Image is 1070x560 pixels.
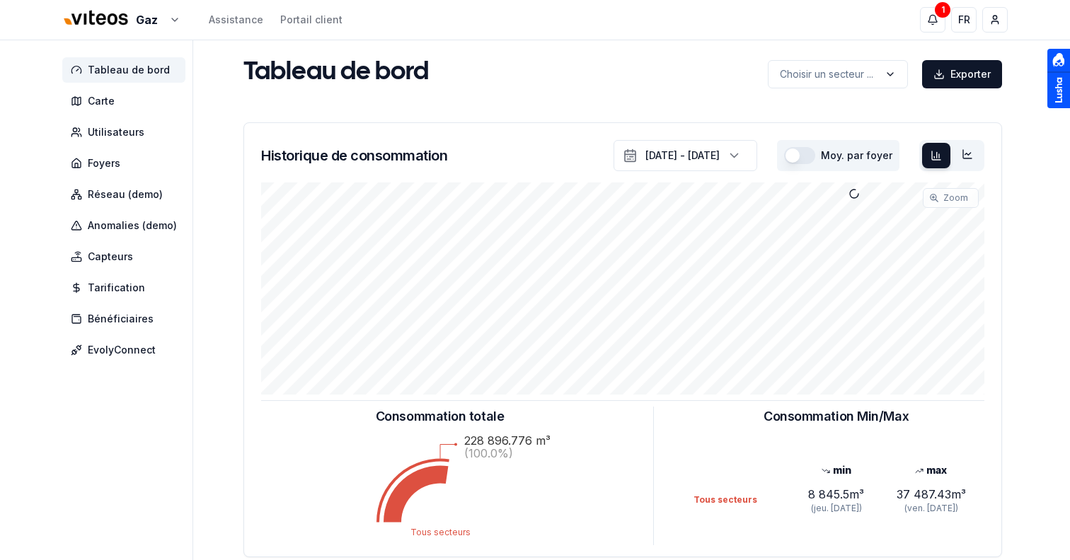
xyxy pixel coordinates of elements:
div: 1 [935,2,950,18]
a: Bénéficiaires [62,306,191,332]
a: Tarification [62,275,191,301]
div: [DATE] - [DATE] [645,148,720,163]
text: Tous secteurs [410,527,470,537]
span: Utilisateurs [88,125,144,139]
h1: Tableau de bord [243,59,429,87]
span: Foyers [88,156,120,170]
button: 1 [920,7,945,33]
div: min [788,463,883,477]
a: Portail client [280,13,343,27]
a: Tableau de bord [62,57,191,83]
span: Carte [88,94,115,108]
label: Moy. par foyer [821,151,892,161]
text: (100.0%) [464,446,513,460]
button: Exporter [922,60,1002,88]
span: Tarification [88,281,145,295]
div: max [884,463,979,477]
div: 37 487.43 m³ [884,486,979,503]
span: Anomalies (demo) [88,218,177,233]
a: Utilisateurs [62,119,191,145]
a: Carte [62,88,191,114]
h3: Consommation Min/Max [764,407,909,426]
span: Réseau (demo) [88,187,163,202]
text: 228 896.776 m³ [464,433,551,448]
div: (jeu. [DATE]) [788,503,883,514]
h3: Consommation totale [376,407,504,426]
img: Viteos - Gaz Logo [62,1,130,35]
button: [DATE] - [DATE] [614,140,757,171]
span: Capteurs [88,250,133,264]
span: EvolyConnect [88,343,156,357]
h3: Historique de consommation [261,146,447,165]
span: Gaz [136,11,158,28]
a: EvolyConnect [62,337,191,363]
button: label [768,60,908,88]
p: Choisir un secteur ... [780,67,873,81]
a: Anomalies (demo) [62,213,191,238]
span: Tableau de bord [88,63,170,77]
div: (ven. [DATE]) [884,503,979,514]
span: Bénéficiaires [88,312,154,326]
a: Assistance [209,13,263,27]
a: Capteurs [62,244,191,269]
button: FR [951,7,977,33]
span: FR [958,13,970,27]
div: 8 845.5 m³ [788,486,883,503]
a: Réseau (demo) [62,182,191,207]
div: Tous secteurs [694,494,788,506]
button: Gaz [62,5,180,35]
a: Foyers [62,151,191,176]
span: Zoom [943,192,968,204]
